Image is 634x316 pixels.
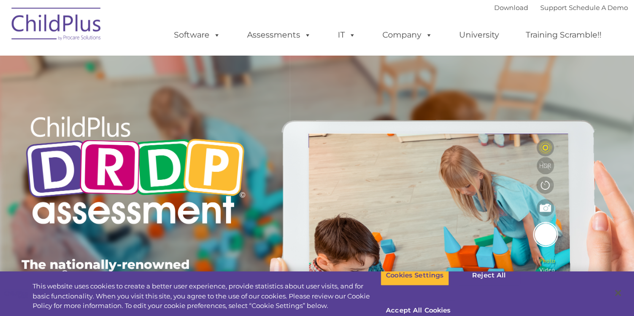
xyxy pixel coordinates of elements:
img: ChildPlus by Procare Solutions [7,1,107,51]
button: Cookies Settings [380,265,449,286]
font: | [494,4,628,12]
a: Download [494,4,528,12]
a: Company [372,25,443,45]
button: Close [607,282,629,304]
a: Training Scramble!! [516,25,611,45]
button: Reject All [458,265,520,286]
sup: © [61,268,69,279]
a: Assessments [237,25,321,45]
a: Support [540,4,567,12]
a: Software [164,25,231,45]
span: The nationally-renowned DRDP child assessment is now available in ChildPlus. [22,257,231,297]
a: IT [328,25,366,45]
div: This website uses cookies to create a better user experience, provide statistics about user visit... [33,281,380,311]
a: Schedule A Demo [569,4,628,12]
a: University [449,25,509,45]
img: Copyright - DRDP Logo Light [22,103,249,241]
